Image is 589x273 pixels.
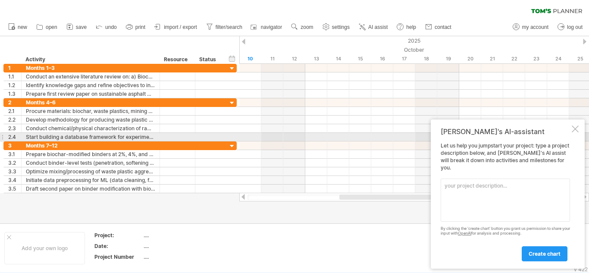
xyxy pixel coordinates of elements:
div: Procure materials: biochar, waste plastics, mining waste, and natural aggregates. [26,107,155,115]
span: help [406,24,416,30]
div: Initiate data preprocessing for ML (data cleaning, feature identification, normalization). [26,176,155,184]
div: Sunday, 19 October 2025 [437,54,459,63]
div: Let us help you jumpstart your project: type a project description below, and [PERSON_NAME]'s AI ... [441,142,570,261]
div: Conduct chemical/physical characterization of raw materials (XRD, SEM, FTIR if available). [26,124,155,132]
span: open [46,24,57,30]
div: 2 [8,98,21,107]
div: 2.3 [8,124,21,132]
a: contact [423,22,454,33]
a: my account [511,22,551,33]
div: 2.4 [8,133,21,141]
a: help [395,22,419,33]
div: 3.1 [8,150,21,158]
div: Start building a database framework for experimental and supplementary datasets (literature-based... [26,133,155,141]
div: Monday, 20 October 2025 [459,54,481,63]
span: AI assist [368,24,388,30]
span: filter/search [216,24,242,30]
div: 3.3 [8,167,21,176]
div: Saturday, 18 October 2025 [415,54,437,63]
span: navigator [261,24,282,30]
a: navigator [249,22,285,33]
div: Thursday, 16 October 2025 [371,54,393,63]
div: Prepare first review paper on sustainable asphalt mixtures incorporating biochar and waste-derive... [26,90,155,98]
div: Friday, 24 October 2025 [547,54,569,63]
div: By clicking the 'create chart' button you grant us permission to share your input with for analys... [441,226,570,236]
span: import / export [164,24,197,30]
a: import / export [152,22,200,33]
div: Draft second paper on binder modification with biochar. [26,185,155,193]
span: log out [567,24,583,30]
a: AI assist [357,22,390,33]
div: 1.2 [8,81,21,89]
a: OpenAI [458,231,471,235]
div: 3.5 [8,185,21,193]
span: undo [105,24,117,30]
span: new [18,24,27,30]
div: 3.2 [8,159,21,167]
a: zoom [289,22,316,33]
span: settings [332,24,350,30]
div: Conduct binder-level tests (penetration, softening point, viscosity). [26,159,155,167]
span: create chart [529,251,561,257]
div: 1.3 [8,90,21,98]
div: Add your own logo [4,232,85,264]
div: 2.2 [8,116,21,124]
span: my account [522,24,548,30]
div: 1 [8,64,21,72]
div: Saturday, 11 October 2025 [261,54,283,63]
div: .... [144,242,216,250]
div: Months 7–12 [26,141,155,150]
div: Prepare biochar-modified binders at 2%, 4%, and 6%. [26,150,155,158]
div: Identify knowledge gaps and refine objectives to integrate ML. [26,81,155,89]
div: Months 4–6 [26,98,155,107]
span: save [76,24,87,30]
div: Resource [164,55,190,64]
div: Date: [94,242,142,250]
a: log out [555,22,585,33]
a: undo [94,22,119,33]
div: 1.1 [8,72,21,81]
a: filter/search [204,22,245,33]
div: [PERSON_NAME]'s AI-assistant [441,127,570,136]
div: Status [199,55,218,64]
a: open [34,22,60,33]
div: Optimize mixing/processing of waste plastic aggregates and mining waste fillers. [26,167,155,176]
div: Tuesday, 21 October 2025 [481,54,503,63]
div: v 422 [574,266,588,273]
a: create chart [522,246,567,261]
div: Project Number [94,253,142,260]
a: settings [320,22,352,33]
div: Sunday, 12 October 2025 [283,54,305,63]
span: contact [435,24,451,30]
span: zoom [301,24,313,30]
div: .... [144,232,216,239]
span: print [135,24,145,30]
a: print [124,22,148,33]
div: Months 1–3 [26,64,155,72]
div: Monday, 13 October 2025 [305,54,327,63]
div: Wednesday, 22 October 2025 [503,54,525,63]
div: 3 [8,141,21,150]
div: Friday, 10 October 2025 [239,54,261,63]
div: Develop methodology for producing waste plastic aggregates. [26,116,155,124]
div: Activity [25,55,155,64]
div: 3.4 [8,176,21,184]
div: 2.1 [8,107,21,115]
div: Friday, 17 October 2025 [393,54,415,63]
div: Project: [94,232,142,239]
a: save [64,22,89,33]
div: .... [144,253,216,260]
div: Wednesday, 15 October 2025 [349,54,371,63]
div: Thursday, 23 October 2025 [525,54,547,63]
div: Tuesday, 14 October 2025 [327,54,349,63]
a: new [6,22,30,33]
div: Conduct an extensive literature review on: a) Biochar-modified asphalt binders. b) Waste plastic ... [26,72,155,81]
